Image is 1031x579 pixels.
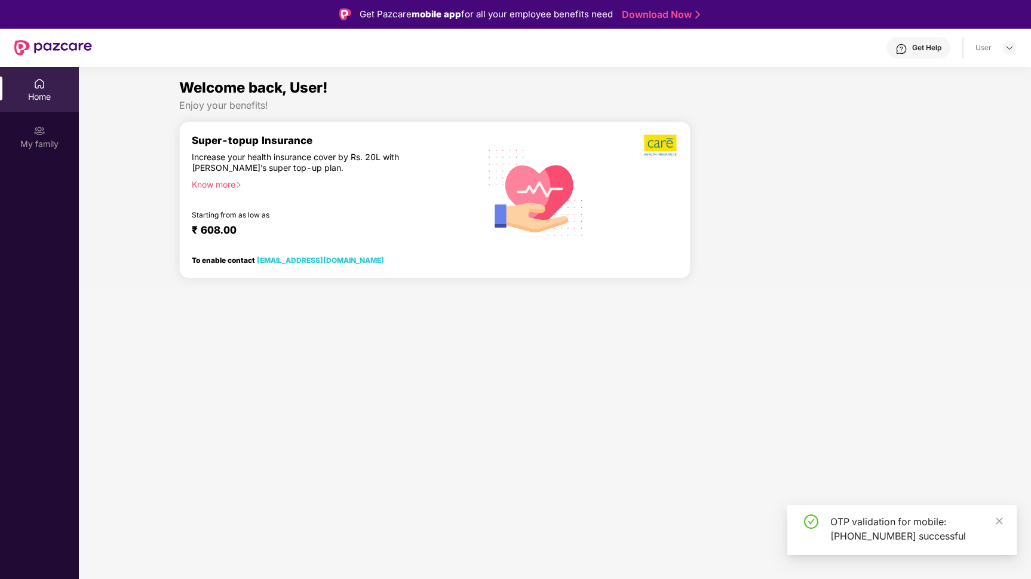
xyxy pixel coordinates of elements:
[360,7,613,22] div: Get Pazcare for all your employee benefits need
[192,256,384,264] div: To enable contact
[33,78,45,90] img: svg+xml;base64,PHN2ZyBpZD0iSG9tZSIgeG1sbnM9Imh0dHA6Ly93d3cudzMub3JnLzIwMDAvc3ZnIiB3aWR0aD0iMjAiIG...
[912,43,941,53] div: Get Help
[695,8,700,21] img: Stroke
[622,8,696,21] a: Download Now
[975,43,992,53] div: User
[412,8,461,20] strong: mobile app
[995,517,1004,525] span: close
[339,8,351,20] img: Logo
[644,134,678,157] img: b5dec4f62d2307b9de63beb79f102df3.png
[179,79,328,96] span: Welcome back, User!
[830,514,1002,543] div: OTP validation for mobile: [PHONE_NUMBER] successful
[804,514,818,529] span: check-circle
[235,182,242,188] span: right
[479,134,593,250] img: svg+xml;base64,PHN2ZyB4bWxucz0iaHR0cDovL3d3dy53My5vcmcvMjAwMC9zdmciIHhtbG5zOnhsaW5rPSJodHRwOi8vd3...
[192,152,424,174] div: Increase your health insurance cover by Rs. 20L with [PERSON_NAME]’s super top-up plan.
[192,179,468,188] div: Know more
[14,40,92,56] img: New Pazcare Logo
[192,134,475,146] div: Super-topup Insurance
[33,125,45,137] img: svg+xml;base64,PHN2ZyB3aWR0aD0iMjAiIGhlaWdodD0iMjAiIHZpZXdCb3g9IjAgMCAyMCAyMCIgZmlsbD0ibm9uZSIgeG...
[192,210,425,219] div: Starting from as low as
[192,223,464,238] div: ₹ 608.00
[895,43,907,55] img: svg+xml;base64,PHN2ZyBpZD0iSGVscC0zMngzMiIgeG1sbnM9Imh0dHA6Ly93d3cudzMub3JnLzIwMDAvc3ZnIiB3aWR0aD...
[257,256,384,265] a: [EMAIL_ADDRESS][DOMAIN_NAME]
[1005,43,1014,53] img: svg+xml;base64,PHN2ZyBpZD0iRHJvcGRvd24tMzJ4MzIiIHhtbG5zPSJodHRwOi8vd3d3LnczLm9yZy8yMDAwL3N2ZyIgd2...
[179,99,931,112] div: Enjoy your benefits!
